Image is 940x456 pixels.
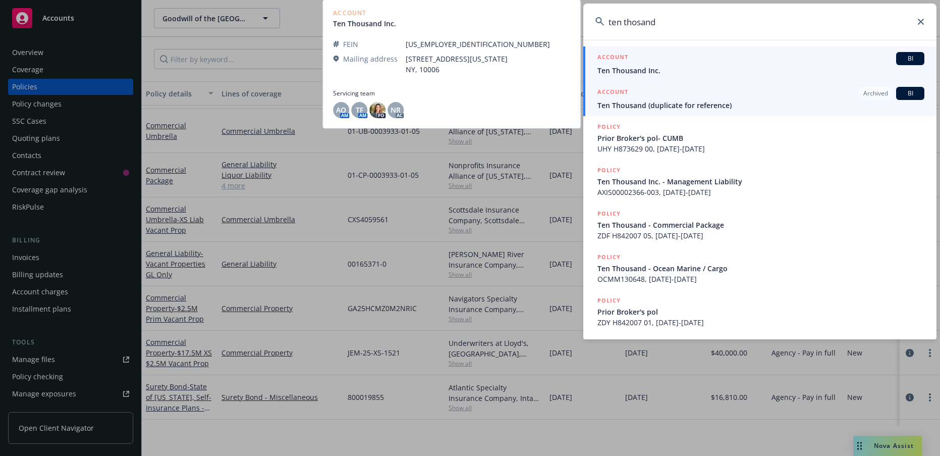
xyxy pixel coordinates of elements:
[597,252,621,262] h5: POLICY
[583,46,936,81] a: ACCOUNTBITen Thousand Inc.
[597,100,924,111] span: Ten Thousand (duplicate for reference)
[597,263,924,274] span: Ten Thousand - Ocean Marine / Cargo
[597,143,924,154] span: UHY H873629 00, [DATE]-[DATE]
[583,81,936,116] a: ACCOUNTArchivedBITen Thousand (duplicate for reference)
[597,165,621,175] h5: POLICY
[863,89,888,98] span: Archived
[597,87,628,99] h5: ACCOUNT
[583,4,936,40] input: Search...
[597,317,924,328] span: ZDY H842007 01, [DATE]-[DATE]
[583,203,936,246] a: POLICYTen Thousand - Commercial PackageZDF H842007 05, [DATE]-[DATE]
[597,52,628,64] h5: ACCOUNT
[597,295,621,306] h5: POLICY
[597,274,924,284] span: OCMM130648, [DATE]-[DATE]
[597,65,924,76] span: Ten Thousand Inc.
[583,160,936,203] a: POLICYTen Thousand Inc. - Management LiabilityAXIS00002366-003, [DATE]-[DATE]
[583,290,936,333] a: POLICYPrior Broker's polZDY H842007 01, [DATE]-[DATE]
[597,230,924,241] span: ZDF H842007 05, [DATE]-[DATE]
[583,246,936,290] a: POLICYTen Thousand - Ocean Marine / CargoOCMM130648, [DATE]-[DATE]
[597,133,924,143] span: Prior Broker's pol- CUMB
[900,54,920,63] span: BI
[900,89,920,98] span: BI
[597,122,621,132] h5: POLICY
[597,176,924,187] span: Ten Thousand Inc. - Management Liability
[597,220,924,230] span: Ten Thousand - Commercial Package
[597,187,924,197] span: AXIS00002366-003, [DATE]-[DATE]
[597,209,621,219] h5: POLICY
[597,307,924,317] span: Prior Broker's pol
[583,116,936,160] a: POLICYPrior Broker's pol- CUMBUHY H873629 00, [DATE]-[DATE]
